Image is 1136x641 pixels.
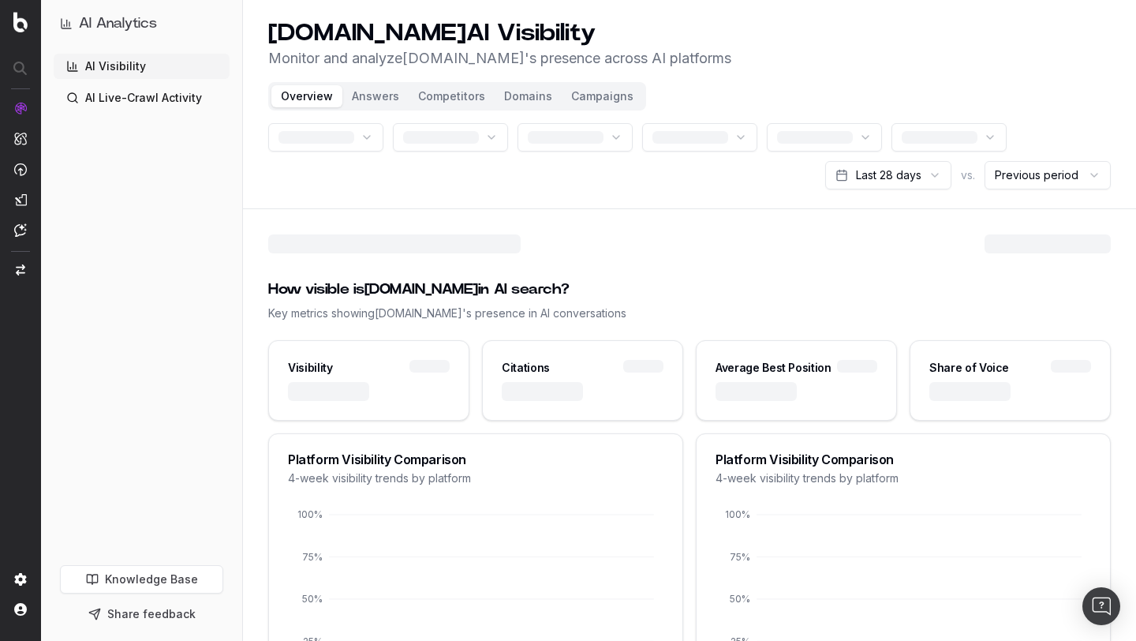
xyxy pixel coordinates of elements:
img: Intelligence [14,132,27,145]
div: Open Intercom Messenger [1082,587,1120,625]
p: Monitor and analyze [DOMAIN_NAME] 's presence across AI platforms [268,47,731,69]
img: Analytics [14,102,27,114]
img: Activation [14,163,27,176]
img: Setting [14,573,27,586]
img: Studio [14,193,27,206]
button: AI Analytics [60,13,223,35]
button: Answers [342,85,409,107]
img: My account [14,603,27,616]
button: Overview [271,85,342,107]
div: Platform Visibility Comparison [288,453,663,466]
div: Key metrics showing [DOMAIN_NAME] 's presence in AI conversations [268,306,1111,321]
span: vs. [961,167,975,183]
div: Citations [502,360,550,376]
div: 4-week visibility trends by platform [716,470,1091,486]
div: Visibility [288,360,333,376]
button: Share feedback [60,600,223,628]
img: Switch project [16,264,25,276]
div: 4-week visibility trends by platform [288,470,663,486]
a: AI Visibility [54,54,230,79]
tspan: 100% [725,508,750,520]
tspan: 50% [730,593,750,605]
div: How visible is [DOMAIN_NAME] in AI search? [268,279,1111,301]
tspan: 50% [302,593,323,605]
div: Platform Visibility Comparison [716,453,1091,466]
tspan: 75% [730,551,750,563]
tspan: 75% [302,551,323,563]
div: Average Best Position [716,360,831,376]
tspan: 100% [297,508,323,520]
img: Botify logo [13,12,28,32]
button: Campaigns [562,85,643,107]
button: Competitors [409,85,495,107]
a: AI Live-Crawl Activity [54,85,230,111]
a: Knowledge Base [60,565,223,594]
h1: [DOMAIN_NAME] AI Visibility [268,19,731,47]
div: Share of Voice [929,360,1009,376]
h1: AI Analytics [79,13,157,35]
img: Assist [14,223,27,237]
button: Domains [495,85,562,107]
